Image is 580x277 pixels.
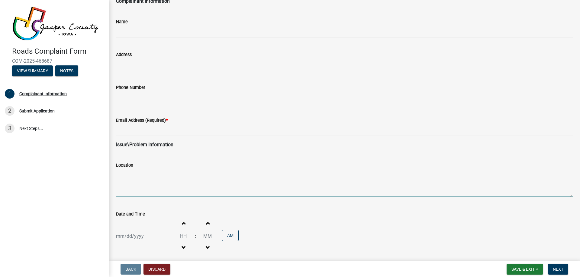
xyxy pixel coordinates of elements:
[12,69,53,74] wm-modal-confirm: Summary
[116,86,145,90] label: Phone Number
[116,118,168,123] label: Email Address (Required)
[511,267,535,272] span: Save & Exit
[116,53,132,57] label: Address
[12,58,97,64] span: COM-2025-468687
[19,109,55,113] div: Submit Application
[198,230,217,242] input: Minutes
[121,264,141,275] button: Back
[548,264,568,275] button: Next
[12,6,99,41] img: Jasper County, Iowa
[116,20,128,24] label: Name
[5,106,14,116] div: 2
[193,233,198,240] div: :
[222,230,239,241] button: AM
[116,142,173,147] strong: Issue\Problem Information
[55,69,78,74] wm-modal-confirm: Notes
[125,267,136,272] span: Back
[12,65,53,76] button: View Summary
[174,230,193,242] input: Hours
[55,65,78,76] button: Notes
[507,264,543,275] button: Save & Exit
[116,212,145,216] label: Date and Time
[116,163,133,168] label: Location
[116,230,171,242] input: mm/dd/yyyy
[553,267,563,272] span: Next
[12,47,104,56] h4: Roads Complaint Form
[5,124,14,133] div: 3
[143,264,170,275] button: Discard
[5,89,14,99] div: 1
[19,92,67,96] div: Complainant Information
